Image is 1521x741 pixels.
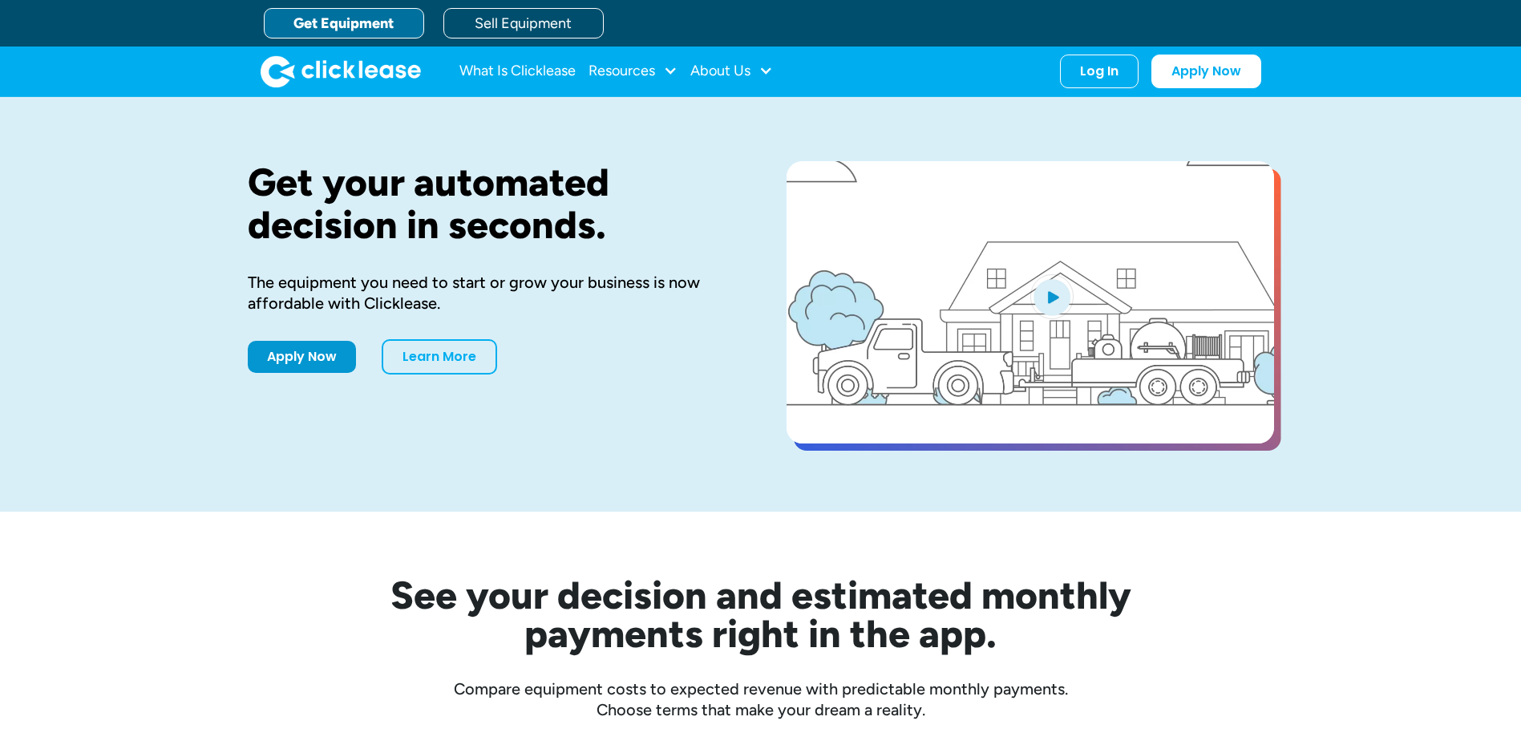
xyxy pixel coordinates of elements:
[261,55,421,87] a: home
[261,55,421,87] img: Clicklease logo
[264,8,424,38] a: Get Equipment
[312,576,1210,653] h2: See your decision and estimated monthly payments right in the app.
[1080,63,1119,79] div: Log In
[248,161,735,246] h1: Get your automated decision in seconds.
[248,678,1274,720] div: Compare equipment costs to expected revenue with predictable monthly payments. Choose terms that ...
[787,161,1274,443] a: open lightbox
[443,8,604,38] a: Sell Equipment
[589,55,678,87] div: Resources
[382,339,497,375] a: Learn More
[1030,274,1074,319] img: Blue play button logo on a light blue circular background
[690,55,773,87] div: About Us
[1151,55,1261,88] a: Apply Now
[248,272,735,314] div: The equipment you need to start or grow your business is now affordable with Clicklease.
[248,341,356,373] a: Apply Now
[459,55,576,87] a: What Is Clicklease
